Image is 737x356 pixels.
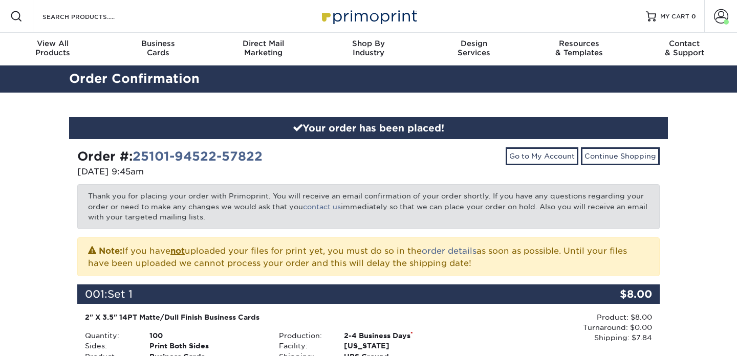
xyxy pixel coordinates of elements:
span: Design [421,39,527,48]
b: not [170,246,185,256]
div: [US_STATE] [336,341,466,351]
span: MY CART [660,12,689,21]
div: Product: $8.00 Turnaround: $0.00 Shipping: $7.84 [466,312,652,343]
span: 0 [691,13,696,20]
span: Set 1 [107,288,133,300]
p: [DATE] 9:45am [77,166,361,178]
a: Continue Shopping [581,147,660,165]
strong: Order #: [77,149,263,164]
div: & Templates [527,39,632,57]
div: 001: [77,284,562,304]
div: Cards [105,39,211,57]
div: Your order has been placed! [69,117,668,140]
div: $8.00 [562,284,660,304]
a: BusinessCards [105,33,211,65]
span: Resources [527,39,632,48]
h2: Order Confirmation [61,70,676,88]
a: order details [422,246,476,256]
span: Contact [632,39,737,48]
div: Sides: [77,341,142,351]
span: Business [105,39,211,48]
div: Marketing [210,39,316,57]
div: 100 [142,330,271,341]
div: Facility: [271,341,336,351]
a: DesignServices [421,33,527,65]
a: 25101-94522-57822 [133,149,263,164]
div: 2-4 Business Days [336,330,466,341]
div: & Support [632,39,737,57]
p: Thank you for placing your order with Primoprint. You will receive an email confirmation of your ... [77,184,660,229]
a: Direct MailMarketing [210,33,316,65]
div: Industry [316,39,421,57]
strong: Note: [99,246,122,256]
div: Print Both Sides [142,341,271,351]
span: Shop By [316,39,421,48]
p: If you have uploaded your files for print yet, you must do so in the as soon as possible. Until y... [88,244,649,270]
div: Production: [271,330,336,341]
a: Shop ByIndustry [316,33,421,65]
a: contact us [303,203,341,211]
img: Primoprint [317,5,420,27]
div: Quantity: [77,330,142,341]
a: Go to My Account [506,147,578,165]
div: Services [421,39,527,57]
a: Contact& Support [632,33,737,65]
span: Direct Mail [210,39,316,48]
div: 2" X 3.5" 14PT Matte/Dull Finish Business Cards [85,312,458,322]
input: SEARCH PRODUCTS..... [41,10,141,23]
a: Resources& Templates [527,33,632,65]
